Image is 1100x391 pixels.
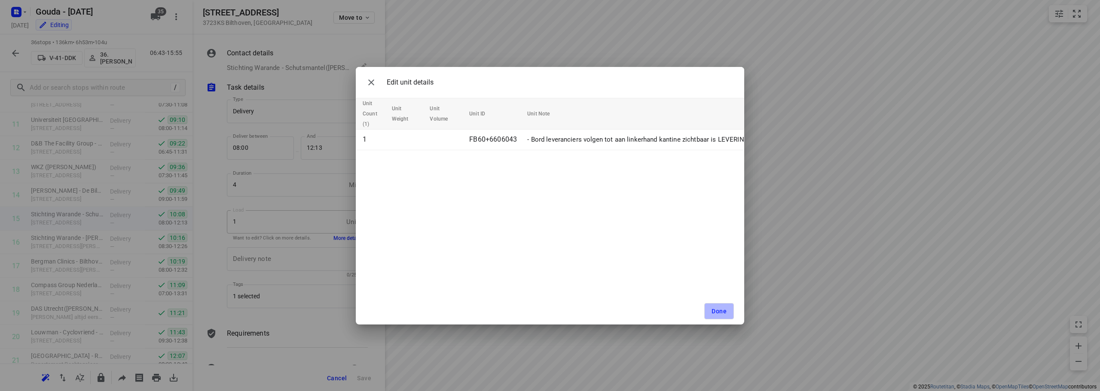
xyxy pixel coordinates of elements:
span: Unit Count (1) [363,98,388,129]
div: Edit unit details [363,74,434,91]
span: Done [712,308,727,315]
td: FB60+6606043 [466,129,524,150]
span: Unit Weight [392,103,420,124]
span: Unit Note [527,109,561,119]
p: - Bord leveranciers volgen tot aan linkerhand kantine zichtbaar is LEVERING: BEGANE GROND - PERSO... [527,135,919,145]
td: 1 [356,129,388,150]
span: Unit Volume [430,103,459,124]
span: Unit ID [469,109,496,119]
button: Done [704,303,734,319]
